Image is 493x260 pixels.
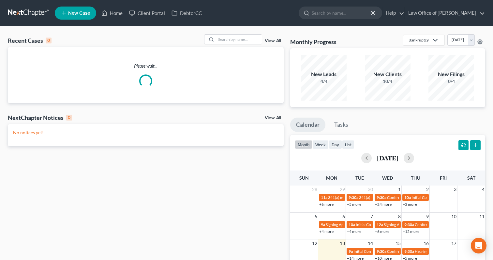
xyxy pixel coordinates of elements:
input: Search by name... [216,35,262,44]
span: 9a [321,222,325,227]
div: 4/4 [301,78,347,85]
span: 29 [339,186,346,193]
span: 3 [453,186,457,193]
span: 9:30a [377,249,386,254]
span: Initial Consultation Appointment [353,249,410,254]
span: 9:30a [404,222,414,227]
span: 10a [404,195,411,200]
span: 2 [426,186,429,193]
span: 9a [349,249,353,254]
div: 10/4 [365,78,411,85]
button: list [342,140,354,149]
a: +3 more [403,202,417,207]
span: 7 [370,213,374,220]
span: Mon [326,175,337,181]
div: Recent Cases [8,37,52,44]
span: Wed [382,175,393,181]
span: Sun [299,175,309,181]
span: New Case [68,11,90,16]
p: Please wait... [8,63,284,69]
span: 12 [311,239,318,247]
span: 341(a) meeting for [PERSON_NAME] [328,195,391,200]
span: 9:30a [349,195,358,200]
button: month [295,140,312,149]
div: Open Intercom Messenger [471,238,486,253]
span: Hearing for [PERSON_NAME] [415,249,466,254]
span: 17 [451,239,457,247]
span: 15 [395,239,401,247]
span: 9 [426,213,429,220]
span: 9:30a [404,249,414,254]
span: Fri [440,175,447,181]
a: +12 more [403,229,419,234]
span: Initial Consultation Appointment [356,222,412,227]
span: 11 [479,213,485,220]
a: Home [98,7,126,19]
span: 14 [367,239,374,247]
a: View All [265,39,281,43]
a: +24 more [375,202,392,207]
span: 1 [397,186,401,193]
div: New Clients [365,71,411,78]
div: 0/4 [428,78,474,85]
button: week [312,140,329,149]
a: Calendar [290,118,325,132]
div: New Filings [428,71,474,78]
a: Law Office of [PERSON_NAME] [405,7,485,19]
span: 11a [321,195,327,200]
span: Signing Appointment [326,222,362,227]
a: DebtorCC [168,7,205,19]
a: +6 more [375,229,389,234]
span: 28 [311,186,318,193]
span: 4 [481,186,485,193]
div: 0 [46,38,52,43]
span: 30 [367,186,374,193]
span: Tue [355,175,364,181]
span: 10 [451,213,457,220]
span: 5 [314,213,318,220]
div: NextChapter Notices [8,114,72,122]
a: +5 more [347,202,361,207]
a: +4 more [347,229,361,234]
a: Tasks [328,118,354,132]
a: +4 more [319,229,334,234]
span: Signing Appointment Date for [PERSON_NAME] [384,222,466,227]
a: +6 more [319,202,334,207]
span: 13 [339,239,346,247]
div: Bankruptcy [409,37,429,43]
span: 12a [377,222,383,227]
a: Client Portal [126,7,168,19]
span: 341(a) meeting for [PERSON_NAME] [359,195,422,200]
div: New Leads [301,71,347,78]
h2: [DATE] [377,154,398,161]
span: Thu [411,175,420,181]
span: Sat [467,175,475,181]
span: 6 [342,213,346,220]
div: 0 [66,115,72,121]
span: 10a [349,222,355,227]
span: 9:30a [377,195,386,200]
button: day [329,140,342,149]
span: Initial Consultation Appointment [411,195,468,200]
a: Help [382,7,404,19]
span: 16 [423,239,429,247]
a: View All [265,116,281,120]
h3: Monthly Progress [290,38,336,46]
input: Search by name... [312,7,371,19]
p: No notices yet! [13,129,278,136]
span: 8 [397,213,401,220]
